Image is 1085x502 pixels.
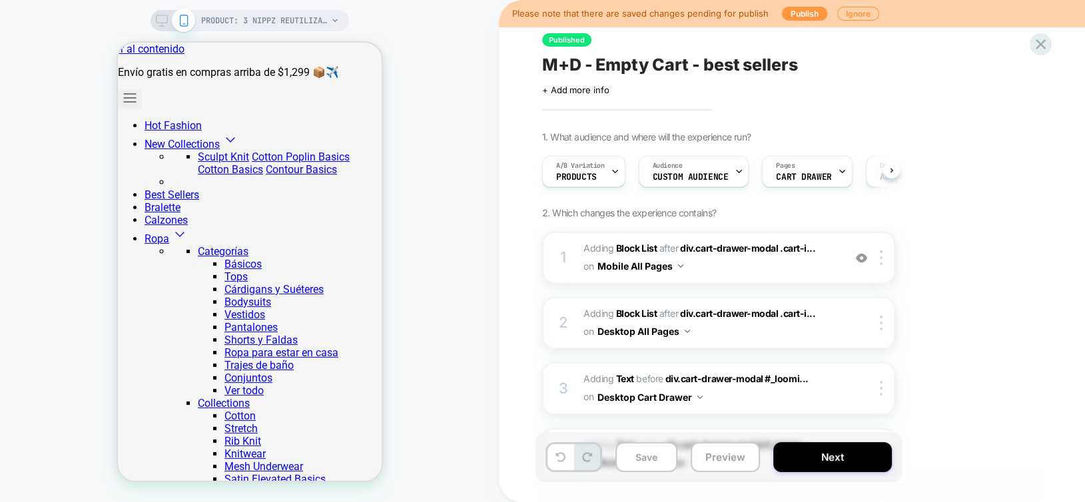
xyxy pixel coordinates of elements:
[542,85,609,95] span: + Add more info
[107,278,160,291] a: Pantalones
[665,373,809,384] span: div.cart-drawer-modal #_loomi...
[68,8,133,21] div: ellaz Rewards
[583,242,657,254] span: Adding
[134,108,232,121] a: Cotton Poplin Basics
[107,379,140,392] a: Stretch
[27,190,51,202] a: Ropa
[597,322,690,341] button: Desktop All Pages
[557,376,570,402] div: 3
[615,442,677,472] button: Save
[27,146,81,158] a: Best Sellers
[27,158,63,171] a: Bralette
[542,131,751,142] span: 1. What audience and where will the experience run?
[773,442,892,472] button: Next
[107,240,206,253] a: Cárdigans y Suéteres
[653,172,729,182] span: Custom Audience
[557,310,570,336] div: 2
[107,329,155,342] a: Conjuntos
[107,215,144,228] a: Básicos
[680,308,815,319] span: div.cart-drawer-modal .cart-i...
[680,242,815,254] span: div.cart-drawer-modal .cart-i...
[837,7,879,21] button: Ignore
[107,417,185,430] a: Mesh Underwear
[542,33,591,47] span: Published
[880,161,906,170] span: Devices
[107,253,153,266] a: Bodysuits
[557,244,570,271] div: 1
[107,405,148,417] a: Knitwear
[107,342,146,354] a: Ver todo
[27,77,84,89] a: Hot Fashion
[616,308,657,319] b: Block List
[880,172,935,182] span: ALL DEVICES
[685,330,690,333] img: down arrow
[542,207,716,218] span: 2. Which changes the experience contains?
[583,308,657,319] span: Adding
[80,121,145,133] a: Cotton Basics
[616,242,657,254] b: Block List
[107,266,147,278] a: Vestidos
[776,161,795,170] span: Pages
[583,323,593,340] span: on
[107,291,180,304] a: Shorts y Faldas
[80,354,132,367] a: Collections
[201,10,328,31] span: PRODUCT: 3 Nippz Reutilizables
[107,304,220,316] a: Ropa para estar en casa
[880,316,883,330] img: close
[782,7,827,21] button: Publish
[80,202,131,215] a: Categorías
[148,121,219,133] a: Contour Basics
[556,172,597,182] span: PRODUCTS
[556,161,605,170] span: A/B Variation
[583,373,634,384] span: Adding
[697,395,703,399] img: down arrow
[107,228,130,240] a: Tops
[107,316,176,329] a: Trajes de baño
[542,55,798,75] span: M+D - Empty Cart - best sellers
[597,256,683,276] button: Mobile All Pages
[659,308,679,319] span: AFTER
[880,250,883,265] img: close
[856,252,867,264] img: crossed eye
[107,430,208,443] a: Satin Elevated Basics
[583,388,593,405] span: on
[636,373,663,384] span: BEFORE
[880,381,883,395] img: close
[653,161,683,170] span: Audience
[583,258,593,274] span: on
[776,172,831,182] span: CART DRAWER
[597,387,703,407] button: Desktop Cart Drawer
[27,171,70,184] a: Calzones
[107,392,143,405] a: Rib Knit
[27,95,102,108] a: New Collections
[691,442,760,472] button: Preview
[659,242,679,254] span: AFTER
[107,367,138,379] a: Cotton
[678,264,683,268] img: down arrow
[80,108,131,121] a: Sculpt Knit
[616,373,634,384] b: Text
